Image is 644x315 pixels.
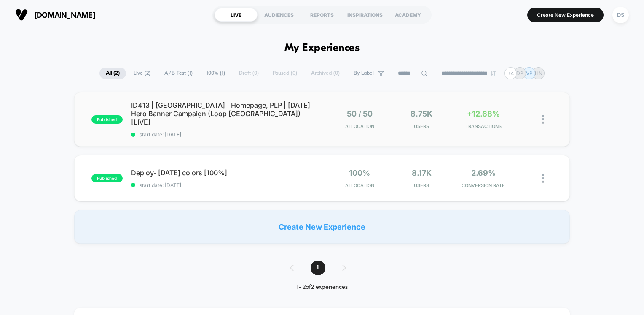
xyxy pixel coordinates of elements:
span: +12.68% [467,109,500,118]
span: 1 [311,261,325,275]
img: close [542,115,544,124]
button: DS [610,6,631,24]
span: Users [393,182,451,188]
span: Allocation [345,182,374,188]
div: Create New Experience [74,210,570,244]
span: 8.75k [411,109,432,118]
div: INSPIRATIONS [343,8,386,22]
span: A/B Test ( 1 ) [158,68,199,79]
img: Visually logo [15,8,28,21]
span: start date: [DATE] [131,182,322,188]
span: Allocation [345,123,374,129]
div: + 4 [504,67,517,79]
div: AUDIENCES [258,8,301,22]
img: close [542,174,544,183]
span: published [91,115,123,124]
span: All ( 2 ) [99,68,126,79]
span: CONVERSION RATE [454,182,512,188]
span: start date: [DATE] [131,131,322,138]
span: TRANSACTIONS [454,123,512,129]
img: end [491,71,496,76]
span: 50 / 50 [347,109,373,118]
div: ACADEMY [386,8,429,22]
div: DS [612,7,629,23]
span: 100% ( 1 ) [200,68,231,79]
button: [DOMAIN_NAME] [13,8,98,22]
span: Users [393,123,451,129]
p: VP [526,70,533,76]
div: 1 - 2 of 2 experiences [282,284,363,291]
p: DP [516,70,523,76]
span: 8.17k [412,168,432,177]
span: Live ( 2 ) [127,68,157,79]
span: 2.69% [471,168,496,177]
span: [DOMAIN_NAME] [34,11,95,19]
span: published [91,174,123,182]
span: Deploy- [DATE] colors [100%] [131,168,322,177]
div: REPORTS [301,8,343,22]
button: Create New Experience [527,8,604,22]
h1: My Experiences [284,42,360,54]
span: By Label [354,70,374,76]
div: LIVE [215,8,258,22]
p: HN [535,70,542,76]
span: ID413 | [GEOGRAPHIC_DATA] | Homepage, PLP | [DATE] Hero Banner Campaign (Loop [GEOGRAPHIC_DATA]) ... [131,101,322,126]
span: 100% [349,168,370,177]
